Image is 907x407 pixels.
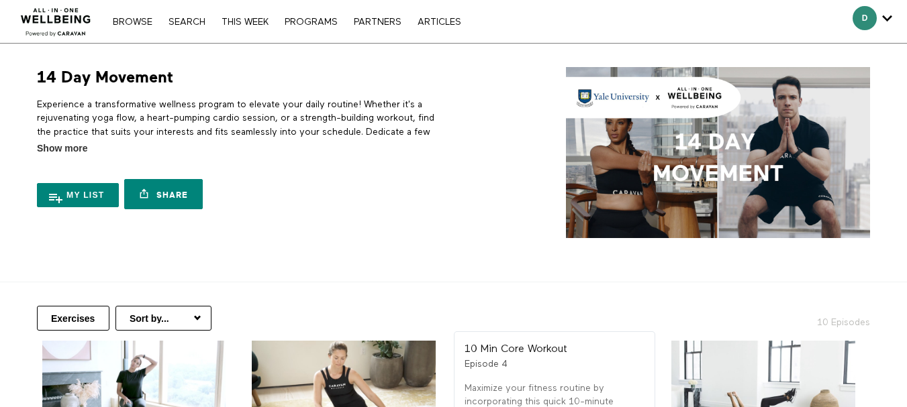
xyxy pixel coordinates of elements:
button: My list [37,183,119,207]
a: Search [162,17,212,27]
h1: 14 Day Movement [37,67,173,88]
p: Experience a transformative wellness program to elevate your daily routine! Whether it's a rejuve... [37,98,448,166]
h2: 10 Episodes [727,306,878,329]
span: Episode 4 [465,359,508,369]
strong: 10 Min Core Workout [465,344,567,355]
a: PARTNERS [347,17,408,27]
a: PROGRAMS [278,17,344,27]
a: ARTICLES [411,17,468,27]
a: Browse [106,17,159,27]
span: Show more [37,141,87,156]
a: THIS WEEK [215,17,275,27]
a: Share [124,179,202,209]
img: 14 Day Movement [566,67,870,238]
nav: Primary [106,15,467,28]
